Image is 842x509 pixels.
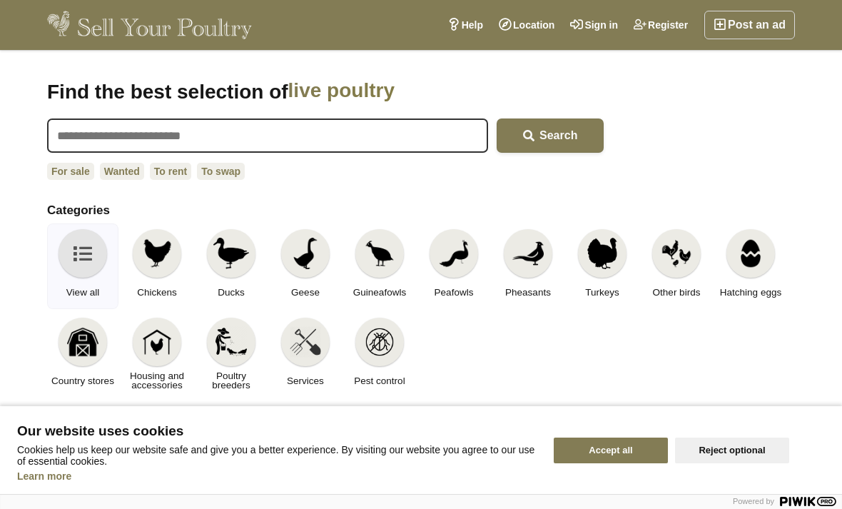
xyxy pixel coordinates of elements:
[150,163,191,180] a: To rent
[100,163,144,180] a: Wanted
[141,238,173,269] img: Chickens
[641,223,712,309] a: Other birds Other birds
[344,223,415,309] a: Guineafowls Guineafowls
[141,326,173,358] img: Housing and accessories
[291,288,320,297] span: Geese
[200,371,263,390] span: Poultry breeders
[51,376,114,385] span: Country stores
[539,129,577,141] span: Search
[438,238,470,269] img: Peafowls
[344,312,415,398] a: Pest control Pest control
[218,288,245,297] span: Ducks
[47,79,604,104] h1: Find the best selection of
[17,444,537,467] p: Cookies help us keep our website safe and give you a better experience. By visiting our website y...
[512,238,544,269] img: Pheasants
[47,203,795,218] h2: Categories
[67,326,98,358] img: Country stores
[626,11,696,39] a: Register
[505,288,551,297] span: Pheasants
[213,238,249,269] img: Ducks
[735,238,766,269] img: Hatching eggs
[47,163,94,180] a: For sale
[562,11,626,39] a: Sign in
[587,238,618,269] img: Turkeys
[353,288,406,297] span: Guineafowls
[492,223,564,309] a: Pheasants Pheasants
[121,312,193,398] a: Housing and accessories Housing and accessories
[661,238,692,269] img: Other birds
[17,470,71,482] a: Learn more
[290,326,321,358] img: Services
[288,79,527,104] span: live poultry
[675,438,789,463] button: Reject optional
[364,238,395,269] img: Guineafowls
[567,223,638,309] a: Turkeys Turkeys
[354,376,405,385] span: Pest control
[47,11,252,39] img: Sell Your Poultry
[704,11,795,39] a: Post an ad
[290,238,321,269] img: Geese
[47,312,118,398] a: Country stores Country stores
[47,223,118,309] a: View all
[215,326,247,358] img: Poultry breeders
[121,223,193,309] a: Chickens Chickens
[196,223,267,309] a: Ducks Ducks
[196,312,267,398] a: Poultry breeders Poultry breeders
[497,119,604,153] button: Search
[137,288,177,297] span: Chickens
[126,371,188,390] span: Housing and accessories
[66,288,99,297] span: View all
[364,326,395,358] img: Pest control
[491,11,562,39] a: Location
[653,288,701,297] span: Other birds
[435,288,474,297] span: Peafowls
[440,11,491,39] a: Help
[554,438,668,463] button: Accept all
[270,312,341,398] a: Services Services
[197,163,245,180] a: To swap
[418,223,490,309] a: Peafowls Peafowls
[733,497,774,505] span: Powered by
[585,288,619,297] span: Turkeys
[17,424,537,438] span: Our website uses cookies
[287,376,324,385] span: Services
[715,223,786,309] a: Hatching eggs Hatching eggs
[720,288,781,297] span: Hatching eggs
[270,223,341,309] a: Geese Geese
